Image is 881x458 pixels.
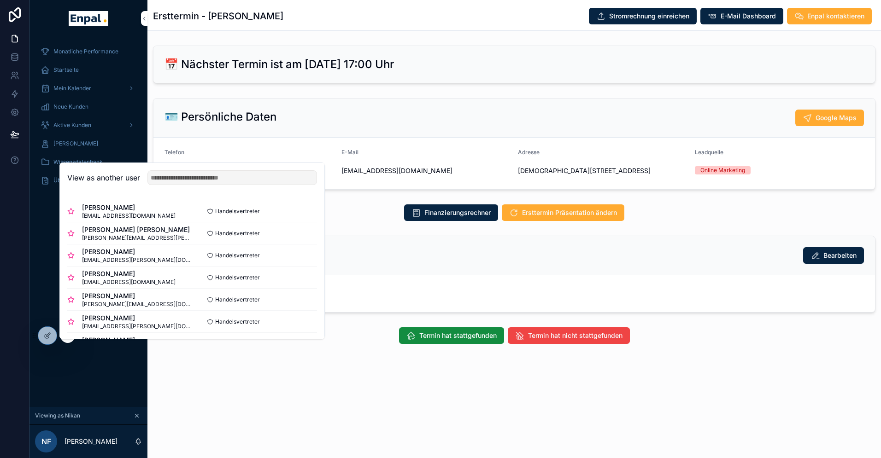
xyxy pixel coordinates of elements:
span: Stromrechnung einreichen [609,12,689,21]
a: Mein Kalender [35,80,142,97]
button: Termin hat stattgefunden [399,327,504,344]
span: Termin hat stattgefunden [419,331,497,340]
span: [EMAIL_ADDRESS][DOMAIN_NAME] [341,166,511,175]
span: Startseite [53,66,79,74]
span: [EMAIL_ADDRESS][DOMAIN_NAME] [82,278,176,286]
button: Bearbeiten [803,247,864,264]
span: Mein Kalender [53,85,91,92]
span: Viewing as Nikan [35,412,80,419]
span: [PERSON_NAME] [82,291,192,301]
span: Leadquelle [695,149,723,156]
p: [PERSON_NAME] [65,437,117,446]
span: [EMAIL_ADDRESS][PERSON_NAME][DOMAIN_NAME] [82,323,192,330]
a: Aktive Kunden [35,117,142,133]
span: [PERSON_NAME] [53,140,98,147]
span: Handelsvertreter [215,318,260,325]
span: [PERSON_NAME] [82,336,192,345]
a: Monatliche Performance [35,43,142,60]
button: Google Maps [795,110,864,126]
div: scrollable content [29,37,147,201]
span: [DEMOGRAPHIC_DATA][STREET_ADDRESS] [518,166,687,175]
a: Startseite [35,62,142,78]
span: Handelsvertreter [215,252,260,259]
span: [EMAIL_ADDRESS][DOMAIN_NAME] [82,212,176,220]
span: Handelsvertreter [215,296,260,303]
span: Über mich [53,177,81,184]
button: Stromrechnung einreichen [589,8,697,24]
span: Enpal kontaktieren [807,12,864,21]
h2: 📅 Nächster Termin ist am [DATE] 17:00 Uhr [164,57,394,72]
img: App logo [69,11,108,26]
span: [PERSON_NAME][EMAIL_ADDRESS][DOMAIN_NAME] [82,301,192,308]
span: E-Mail [341,149,358,156]
span: Termin hat nicht stattgefunden [528,331,623,340]
span: NF [41,436,51,447]
span: Handelsvertreter [215,208,260,215]
span: [PERSON_NAME] [82,313,192,323]
span: Google Maps [816,113,857,122]
h2: View as another user [67,172,140,183]
span: [EMAIL_ADDRESS][PERSON_NAME][DOMAIN_NAME] [82,256,192,264]
span: E-Mail Dashboard [721,12,776,21]
span: Neue Kunden [53,103,88,110]
button: Ersttermin Präsentation ändern [502,204,624,221]
button: Termin hat nicht stattgefunden [508,327,630,344]
span: Aktive Kunden [53,122,91,129]
span: Handelsvertreter [215,274,260,281]
span: Adresse [518,149,540,156]
span: [PERSON_NAME][EMAIL_ADDRESS][PERSON_NAME][DOMAIN_NAME] [82,234,192,242]
span: Ersttermin Präsentation ändern [522,208,617,217]
button: Enpal kontaktieren [787,8,872,24]
div: Online Marketing [700,166,745,174]
a: Wissensdatenbank [35,154,142,170]
button: Finanzierungsrechner [404,204,498,221]
span: Wissensdatenbank [53,158,103,166]
h2: 🪪 Persönliche Daten [164,110,276,124]
button: E-Mail Dashboard [700,8,783,24]
span: [PERSON_NAME] [82,203,176,212]
span: [PERSON_NAME] [82,247,192,256]
span: Monatliche Performance [53,48,118,55]
a: [PERSON_NAME] [35,135,142,152]
span: [PERSON_NAME] [82,269,176,278]
h1: Ersttermin - [PERSON_NAME] [153,10,283,23]
span: Finanzierungsrechner [424,208,491,217]
span: Telefon [164,149,184,156]
span: Bearbeiten [823,251,857,260]
span: Handelsvertreter [215,230,260,237]
a: Neue Kunden [35,99,142,115]
a: Über mich [35,172,142,189]
span: [PERSON_NAME] [PERSON_NAME] [82,225,192,234]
